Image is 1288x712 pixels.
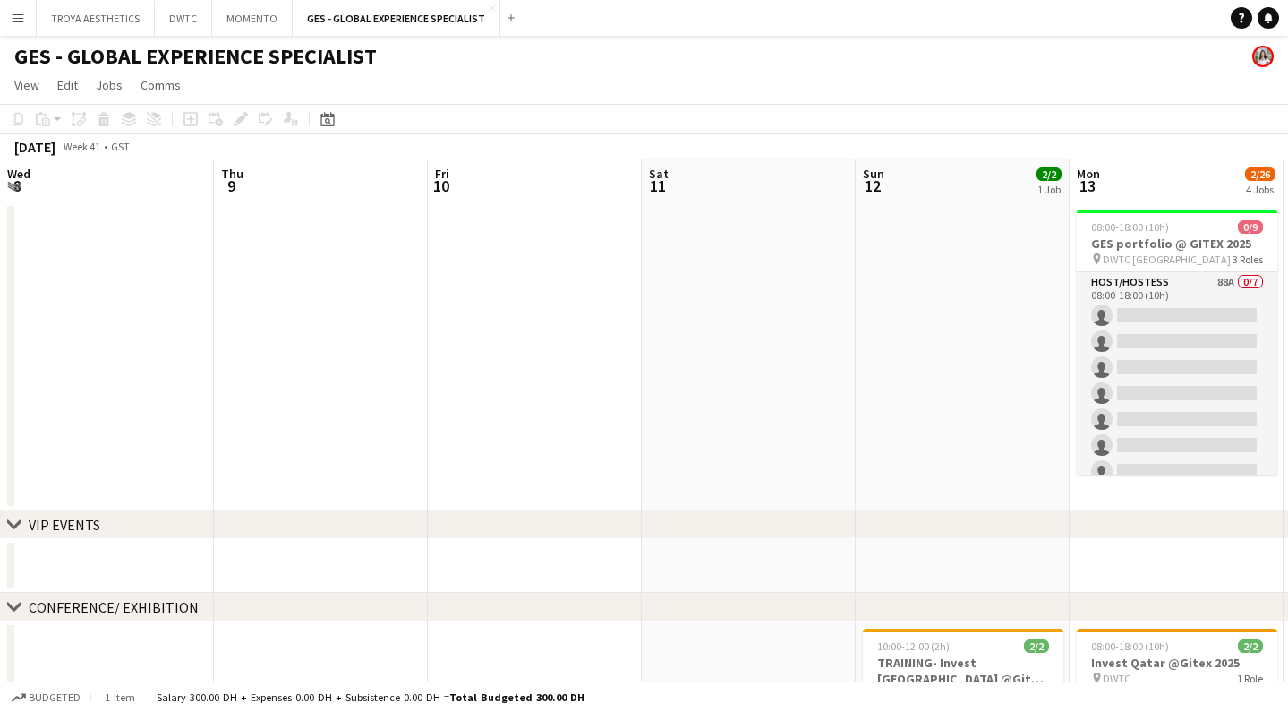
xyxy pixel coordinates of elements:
[1238,639,1263,653] span: 2/2
[57,77,78,93] span: Edit
[133,73,188,97] a: Comms
[1036,167,1062,181] span: 2/2
[14,77,39,93] span: View
[14,138,55,156] div: [DATE]
[98,691,141,704] span: 1 item
[646,176,669,196] span: 11
[9,688,83,708] button: Budgeted
[1091,639,1169,653] span: 08:00-18:00 (10h)
[1252,46,1274,67] app-user-avatar: Maristela Scott
[218,176,243,196] span: 9
[1238,220,1263,234] span: 0/9
[649,166,669,182] span: Sat
[1077,210,1277,475] app-job-card: 08:00-18:00 (10h)0/9GES portfolio @ GITEX 2025 DWTC [GEOGRAPHIC_DATA]3 RolesHost/Hostess88A0/708:...
[1091,220,1169,234] span: 08:00-18:00 (10h)
[1246,183,1275,196] div: 4 Jobs
[155,1,212,36] button: DWTC
[4,176,30,196] span: 8
[141,77,181,93] span: Comms
[96,77,123,93] span: Jobs
[1037,183,1061,196] div: 1 Job
[1103,672,1130,685] span: DWTC
[1077,272,1277,489] app-card-role: Host/Hostess88A0/708:00-18:00 (10h)
[1077,655,1277,671] h3: Invest Qatar @Gitex 2025
[435,166,449,182] span: Fri
[1237,672,1263,685] span: 1 Role
[1077,236,1277,252] h3: GES portfolio @ GITEX 2025
[877,639,950,653] span: 10:00-12:00 (2h)
[59,140,104,153] span: Week 41
[29,598,199,616] div: CONFERENCE/ EXHIBITION
[432,176,449,196] span: 10
[50,73,85,97] a: Edit
[14,43,377,70] h1: GES - GLOBAL EXPERIENCE SPECIALIST
[89,73,130,97] a: Jobs
[1245,167,1275,181] span: 2/26
[111,140,130,153] div: GST
[212,1,293,36] button: MOMENTO
[449,691,584,704] span: Total Budgeted 300.00 DH
[863,166,884,182] span: Sun
[221,166,243,182] span: Thu
[29,516,100,534] div: VIP EVENTS
[7,73,47,97] a: View
[863,655,1063,687] h3: TRAINING- Invest [GEOGRAPHIC_DATA] @Gitex 2025
[1077,166,1100,182] span: Mon
[29,691,81,704] span: Budgeted
[37,1,155,36] button: TROYA AESTHETICS
[1024,639,1049,653] span: 2/2
[157,691,584,704] div: Salary 300.00 DH + Expenses 0.00 DH + Subsistence 0.00 DH =
[860,176,884,196] span: 12
[293,1,500,36] button: GES - GLOBAL EXPERIENCE SPECIALIST
[1233,253,1263,266] span: 3 Roles
[1074,176,1100,196] span: 13
[1103,253,1231,266] span: DWTC [GEOGRAPHIC_DATA]
[7,166,30,182] span: Wed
